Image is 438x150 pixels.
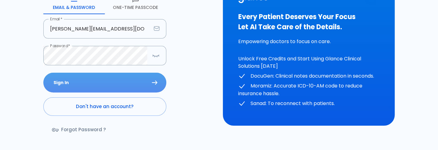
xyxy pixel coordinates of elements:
input: dr.ahmed@clinic.com [43,19,151,39]
p: Empowering doctors to focus on care. [238,38,380,45]
p: Moramiz: Accurate ICD-10-AM code to reduce insurance hassle. [238,82,380,97]
p: DocuGen: Clinical notes documentation in seconds. [238,72,380,80]
button: Sign In [43,73,166,93]
h3: Every Patient Deserves Your Focus Let AI Take Care of the Details. [238,12,380,32]
a: Don't have an account? [43,97,166,116]
p: Sanad: To reconnect with patients. [238,100,380,107]
a: Forgot Password ? [43,121,116,139]
p: Unlock Free Credits and Start Using Glance Clinical Solutions [DATE] [238,55,380,70]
